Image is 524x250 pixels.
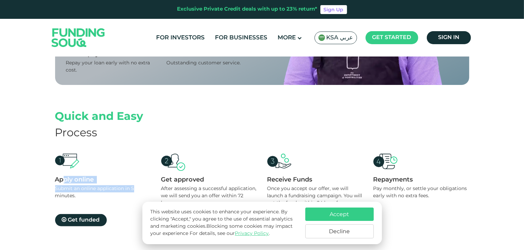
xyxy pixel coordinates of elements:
[161,176,257,184] div: Get approved
[372,35,411,40] span: Get started
[190,231,270,236] span: For details, see our .
[55,154,79,168] img: apply online
[305,208,374,221] button: Accept
[66,60,156,74] div: Repay your loan early with no extra cost.
[55,109,469,125] div: Quick and Easy
[161,185,257,207] div: After assessing a successful application, we will send you an offer within 72 hours.
[55,176,151,184] div: Apply online
[167,50,257,58] div: World Class Service
[320,5,347,14] a: Sign Up
[55,125,469,142] div: Process
[214,32,269,43] a: For Businesses
[235,231,269,236] a: Privacy Policy
[427,31,471,44] a: Sign in
[68,217,100,223] span: Get funded
[373,185,469,200] div: Pay monthly, or settle your obligations early with no extra fees.
[155,32,207,43] a: For Investors
[278,35,296,41] span: More
[177,5,318,13] div: Exclusive Private Credit deals with up to 23% return*
[55,185,151,200] div: Submit an online application in 5 minutes.
[267,154,291,168] img: receive funds
[45,20,112,55] img: Logo
[161,154,185,171] img: get approved
[55,214,107,226] a: Get funded
[305,224,374,238] button: Decline
[150,209,298,237] p: This website uses cookies to enhance your experience. By clicking "Accept," you agree to the use ...
[327,34,353,42] span: KSA عربي
[150,224,293,236] span: Blocking some cookies may impact your experience
[267,176,363,184] div: Receive Funds
[267,185,363,214] div: Once you accept our offer, we will launch a fundraising campaign. You will get the funds within 2...
[318,34,325,41] img: SA Flag
[373,176,469,184] div: Repayments
[66,50,156,58] div: No Prepayment Fees
[167,60,257,67] div: Outstanding customer service.
[373,154,397,169] img: repayments
[438,35,459,40] span: Sign in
